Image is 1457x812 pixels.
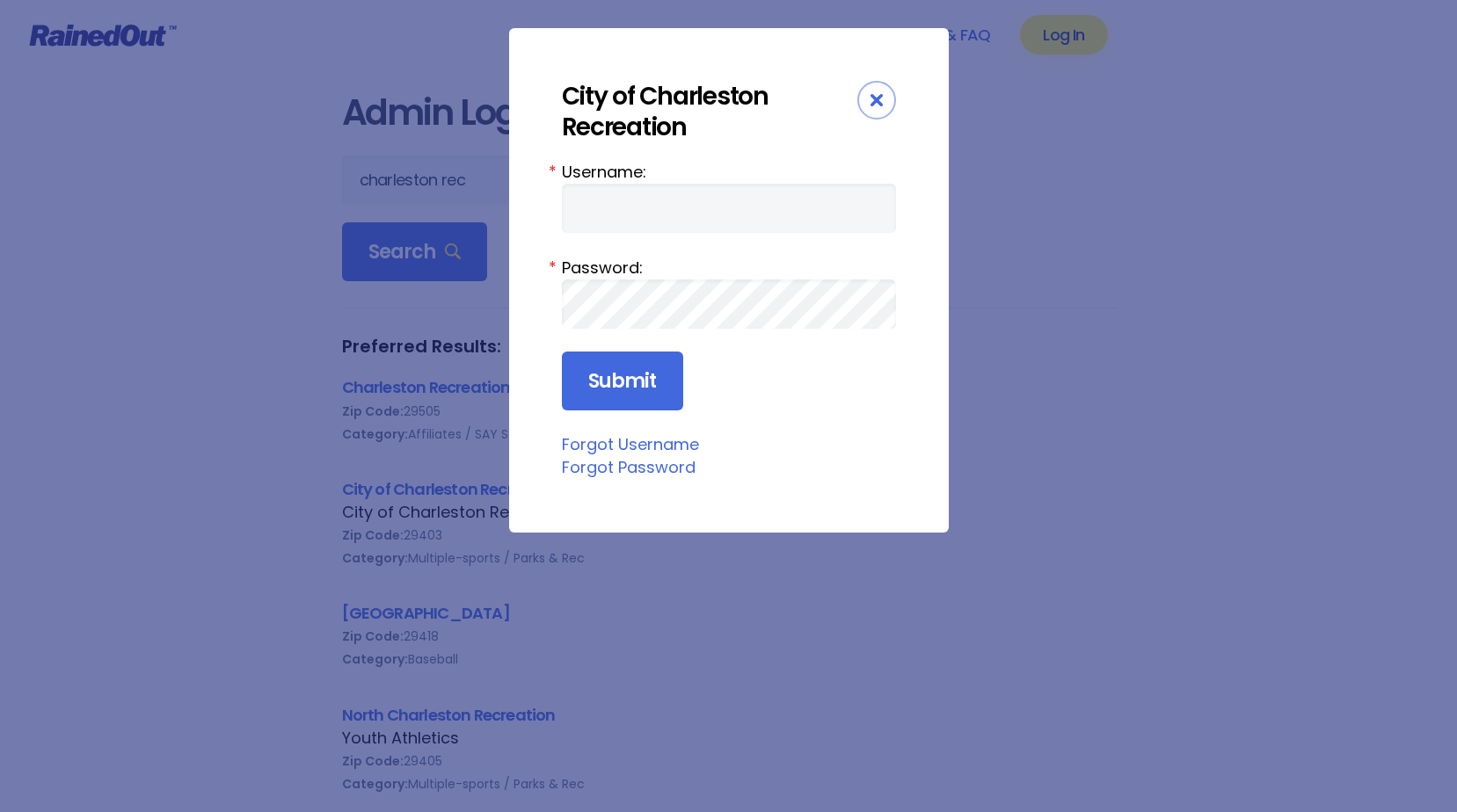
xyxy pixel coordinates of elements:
div: City of Charleston Recreation [562,81,857,142]
a: Forgot Username [562,433,699,455]
div: Close [857,81,896,120]
a: Forgot Password [562,456,696,478]
label: Username: [562,160,896,184]
label: Password: [562,256,896,279]
input: Submit [562,352,683,411]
